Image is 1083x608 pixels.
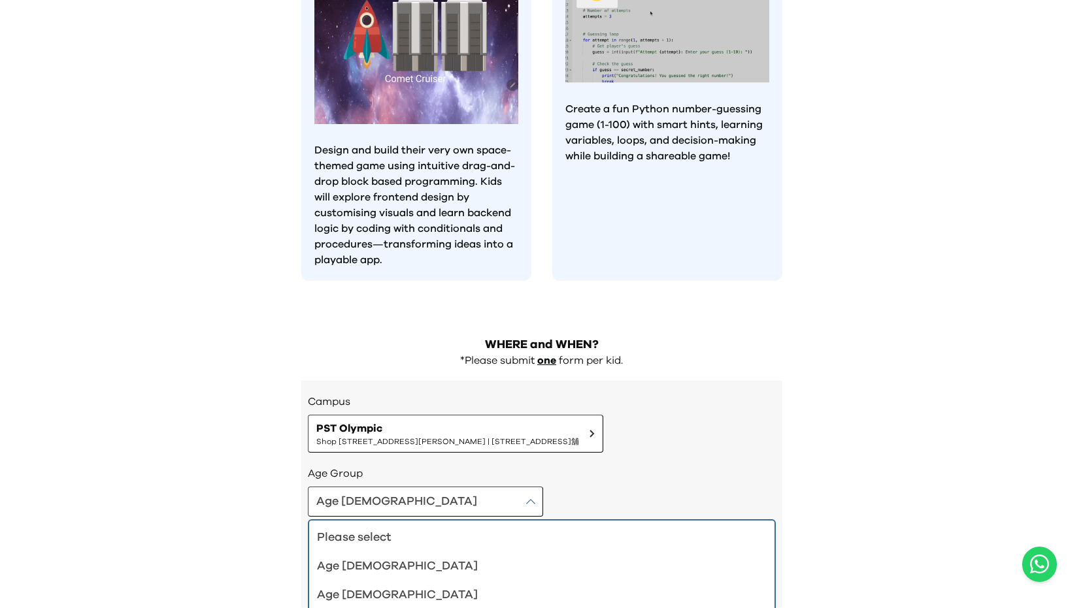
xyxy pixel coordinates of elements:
h3: Age Group [308,466,776,481]
p: Design and build their very own space-themed game using intuitive drag-and-drop block based progr... [314,142,518,268]
h3: Campus [308,394,776,409]
p: Create a fun Python number-guessing game (1-100) with smart hints, learning variables, loops, and... [565,101,769,164]
button: Open WhatsApp chat [1022,547,1057,582]
span: PST Olympic [316,421,579,436]
span: Shop [STREET_ADDRESS][PERSON_NAME] | [STREET_ADDRESS]舖 [316,436,579,447]
h2: WHERE and WHEN? [301,336,782,354]
button: Age [DEMOGRAPHIC_DATA] [308,487,543,517]
button: PST OlympicShop [STREET_ADDRESS][PERSON_NAME] | [STREET_ADDRESS]舖 [308,415,603,453]
div: Please select [317,528,751,547]
div: Age [DEMOGRAPHIC_DATA] [317,586,751,604]
div: *Please submit form per kid. [301,354,782,368]
div: Age [DEMOGRAPHIC_DATA] [317,557,751,575]
a: Chat with us on WhatsApp [1022,547,1057,582]
div: Age [DEMOGRAPHIC_DATA] [316,492,477,511]
p: one [537,354,556,368]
